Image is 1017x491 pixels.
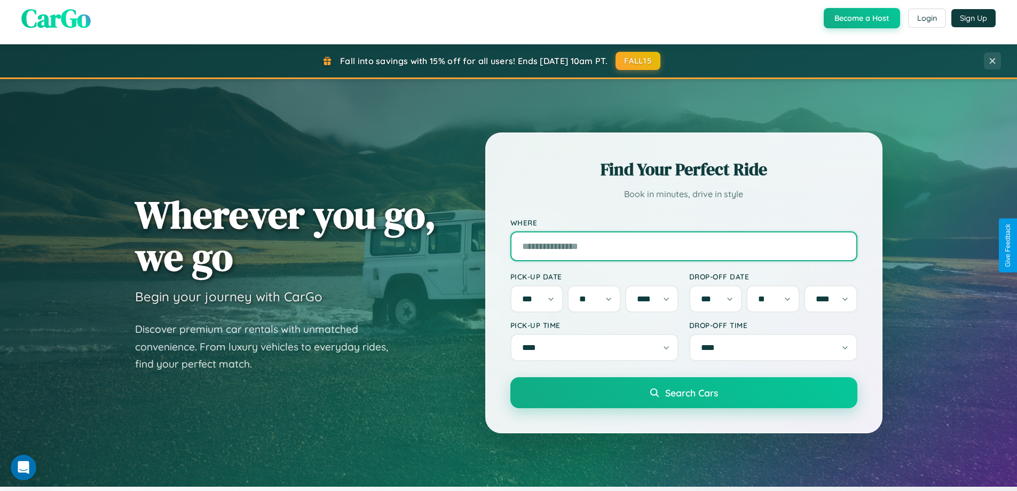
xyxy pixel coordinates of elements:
button: Sign Up [951,9,996,27]
button: FALL15 [616,52,660,70]
div: Give Feedback [1004,224,1012,267]
label: Drop-off Time [689,321,857,330]
p: Book in minutes, drive in style [510,186,857,202]
span: CarGo [21,1,91,36]
label: Pick-up Date [510,272,679,281]
button: Become a Host [824,8,900,28]
h2: Find Your Perfect Ride [510,158,857,181]
iframe: Intercom live chat [11,455,36,480]
span: Search Cars [665,387,718,399]
label: Drop-off Date [689,272,857,281]
p: Discover premium car rentals with unmatched convenience. From luxury vehicles to everyday rides, ... [135,321,402,373]
label: Where [510,218,857,227]
h1: Wherever you go, we go [135,193,436,278]
span: Fall into savings with 15% off for all users! Ends [DATE] 10am PT. [340,56,608,66]
button: Login [908,9,946,28]
h3: Begin your journey with CarGo [135,289,322,305]
label: Pick-up Time [510,321,679,330]
button: Search Cars [510,377,857,408]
